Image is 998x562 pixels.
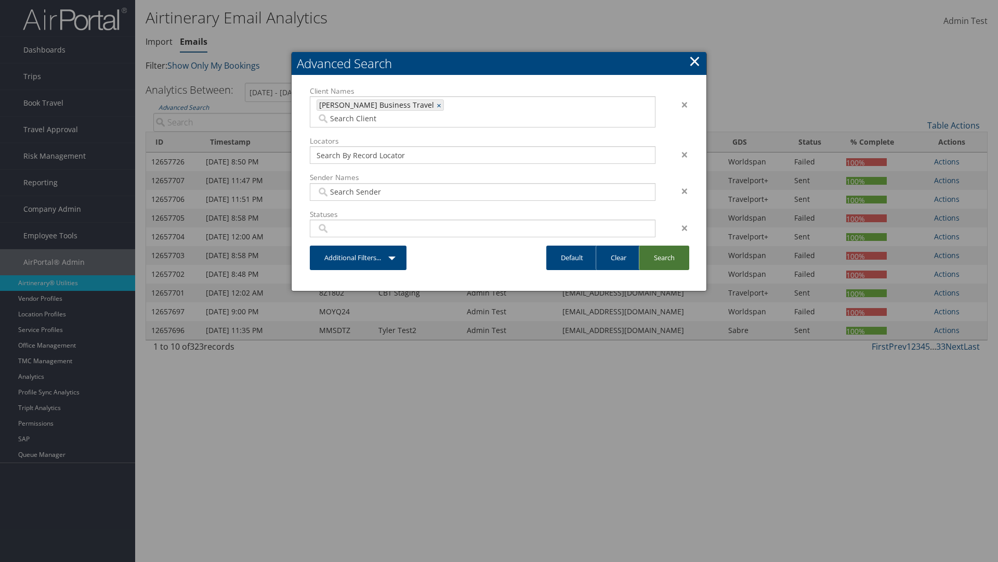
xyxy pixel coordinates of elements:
label: Sender Names [310,172,655,183]
span: [PERSON_NAME] Business Travel [317,100,434,110]
a: Default [546,246,598,270]
input: Search Client [317,113,522,124]
label: Statuses [310,209,655,220]
h2: Advanced Search [292,52,706,75]
div: × [663,98,696,111]
input: Search Sender [317,187,648,197]
label: Locators [310,136,655,146]
a: Search [639,246,689,270]
div: × [663,185,696,197]
div: × [663,148,696,161]
a: Additional Filters... [310,246,406,270]
label: Client Names [310,86,655,96]
a: × [437,100,443,110]
a: Close [689,50,701,71]
div: × [663,222,696,234]
a: Clear [596,246,641,270]
input: Search By Record Locator [317,150,648,160]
